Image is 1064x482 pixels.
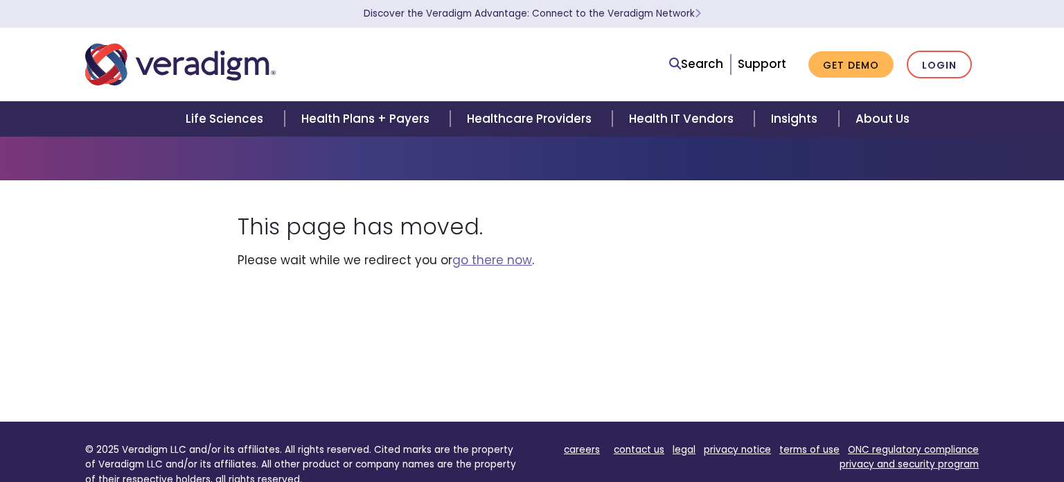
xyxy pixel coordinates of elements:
a: About Us [839,101,926,137]
a: terms of use [779,443,840,456]
a: Get Demo [808,51,894,78]
a: go there now [452,252,532,268]
img: Veradigm logo [85,42,276,87]
a: Login [907,51,972,79]
a: Insights [754,101,838,137]
span: Learn More [695,7,701,20]
p: Please wait while we redirect you or . [238,251,826,270]
a: contact us [614,443,664,456]
a: Healthcare Providers [450,101,612,137]
a: Health Plans + Payers [285,101,450,137]
a: Discover the Veradigm Advantage: Connect to the Veradigm NetworkLearn More [364,7,701,20]
h1: This page has moved. [238,214,826,240]
a: Search [669,55,723,74]
a: Life Sciences [169,101,284,137]
a: legal [673,443,695,456]
a: privacy and security program [840,458,979,471]
a: ONC regulatory compliance [848,443,979,456]
a: privacy notice [704,443,771,456]
a: Support [738,55,786,72]
a: careers [564,443,600,456]
a: Health IT Vendors [612,101,754,137]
